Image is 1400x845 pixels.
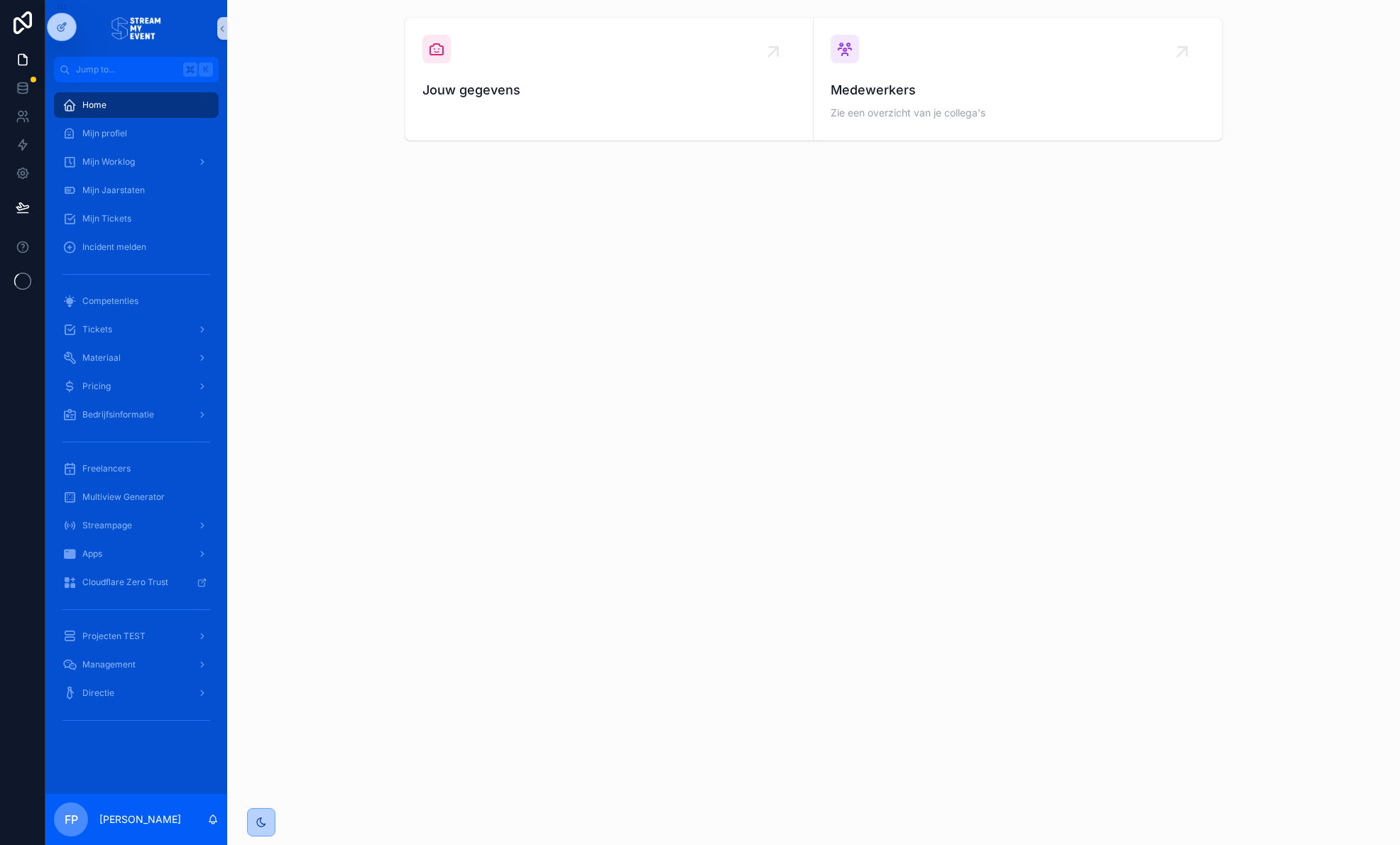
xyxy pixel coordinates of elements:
a: Cloudflare Zero Trust [54,569,219,595]
span: Jump to... [76,64,177,75]
a: Multiview Generator [54,484,219,510]
a: Streampage [54,513,219,538]
span: Apps [82,548,102,560]
span: Management [82,659,136,670]
a: Management [54,652,219,677]
span: FP [65,811,78,828]
span: Mijn Tickets [82,213,131,224]
span: Freelancers [82,463,131,474]
a: Home [54,92,219,118]
span: Streampage [82,520,132,531]
span: Directie [82,687,114,699]
span: Bedrijfsinformatie [82,409,154,420]
span: Multiview Generator [82,491,165,503]
span: Home [82,99,106,111]
span: Mijn Worklog [82,156,135,168]
span: Zie een overzicht van je collega's [831,106,1205,120]
span: Medewerkers [831,80,1205,100]
a: Jouw gegevens [405,18,814,140]
span: Competenties [82,295,138,307]
span: Projecten TEST [82,631,146,642]
button: Jump to...K [54,57,219,82]
a: Mijn Worklog [54,149,219,175]
a: Mijn Tickets [54,206,219,231]
div: scrollable content [45,82,227,750]
a: Directie [54,680,219,706]
span: Mijn Jaarstaten [82,185,145,196]
a: Incident melden [54,234,219,260]
a: Tickets [54,317,219,342]
span: Tickets [82,324,112,335]
a: Freelancers [54,456,219,481]
p: [PERSON_NAME] [99,812,181,827]
span: Mijn profiel [82,128,127,139]
span: Materiaal [82,352,121,364]
a: Competenties [54,288,219,314]
span: Pricing [82,381,111,392]
a: Pricing [54,374,219,399]
a: MedewerkersZie een overzicht van je collega's [814,18,1222,140]
a: Bedrijfsinformatie [54,402,219,427]
a: Mijn profiel [54,121,219,146]
a: Materiaal [54,345,219,371]
a: Apps [54,541,219,567]
a: Mijn Jaarstaten [54,178,219,203]
span: Incident melden [82,241,146,253]
span: Jouw gegevens [422,80,796,100]
span: Cloudflare Zero Trust [82,577,168,588]
img: App logo [111,17,161,40]
span: K [200,64,212,75]
a: Projecten TEST [54,623,219,649]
